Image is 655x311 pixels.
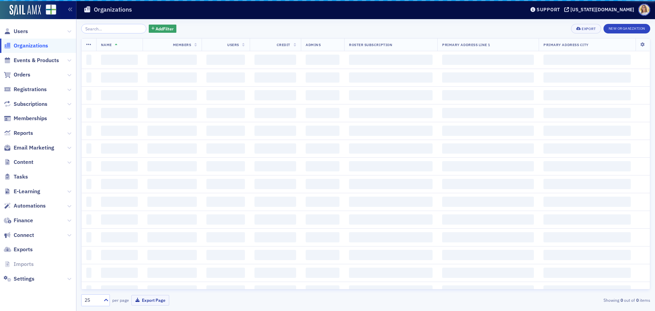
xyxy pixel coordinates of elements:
[101,232,138,242] span: ‌
[349,285,433,296] span: ‌
[543,42,589,47] span: Primary Address City
[14,144,54,152] span: Email Marketing
[147,268,197,278] span: ‌
[101,179,138,189] span: ‌
[4,71,30,79] a: Orders
[206,232,245,242] span: ‌
[4,246,33,253] a: Exports
[147,285,197,296] span: ‌
[147,232,197,242] span: ‌
[543,214,631,225] span: ‌
[543,161,631,171] span: ‌
[543,143,631,154] span: ‌
[206,55,245,65] span: ‌
[227,42,239,47] span: Users
[147,197,197,207] span: ‌
[206,285,245,296] span: ‌
[86,268,91,278] span: ‌
[14,42,48,50] span: Organizations
[349,214,433,225] span: ‌
[14,86,47,93] span: Registrations
[206,108,245,118] span: ‌
[4,260,34,268] a: Imports
[570,6,634,13] div: [US_STATE][DOMAIN_NAME]
[442,197,534,207] span: ‌
[543,197,631,207] span: ‌
[306,250,339,260] span: ‌
[277,42,290,47] span: Credit
[14,188,40,195] span: E-Learning
[349,179,433,189] span: ‌
[101,72,138,83] span: ‌
[14,28,28,35] span: Users
[442,72,534,83] span: ‌
[14,57,59,64] span: Events & Products
[638,4,650,16] span: Profile
[349,42,392,47] span: Roster Subscription
[206,90,245,100] span: ‌
[564,7,637,12] button: [US_STATE][DOMAIN_NAME]
[41,4,56,16] a: View Homepage
[149,25,177,33] button: AddFilter
[206,214,245,225] span: ‌
[86,250,91,260] span: ‌
[86,232,91,242] span: ‌
[349,250,433,260] span: ‌
[349,108,433,118] span: ‌
[543,90,631,100] span: ‌
[442,179,534,189] span: ‌
[442,42,490,47] span: Primary Address Line 1
[4,158,33,166] a: Content
[254,285,296,296] span: ‌
[206,268,245,278] span: ‌
[254,143,296,154] span: ‌
[14,275,34,283] span: Settings
[206,72,245,83] span: ‌
[349,126,433,136] span: ‌
[147,90,197,100] span: ‌
[147,250,197,260] span: ‌
[4,275,34,283] a: Settings
[147,55,197,65] span: ‌
[4,217,33,224] a: Finance
[254,250,296,260] span: ‌
[147,72,197,83] span: ‌
[571,24,601,33] button: Export
[86,161,91,171] span: ‌
[14,129,33,137] span: Reports
[349,232,433,242] span: ‌
[4,115,47,122] a: Memberships
[147,161,197,171] span: ‌
[306,108,339,118] span: ‌
[306,143,339,154] span: ‌
[206,143,245,154] span: ‌
[14,217,33,224] span: Finance
[147,179,197,189] span: ‌
[254,90,296,100] span: ‌
[86,72,91,83] span: ‌
[442,126,534,136] span: ‌
[254,197,296,207] span: ‌
[156,26,174,32] span: Add Filter
[10,5,41,16] img: SailAMX
[349,143,433,154] span: ‌
[101,55,138,65] span: ‌
[101,214,138,225] span: ‌
[86,197,91,207] span: ‌
[603,25,650,31] a: New Organization
[306,214,339,225] span: ‌
[442,232,534,242] span: ‌
[14,71,30,79] span: Orders
[206,179,245,189] span: ‌
[131,295,169,306] button: Export Page
[14,202,46,210] span: Automations
[442,268,534,278] span: ‌
[635,297,640,303] strong: 0
[537,6,560,13] div: Support
[306,72,339,83] span: ‌
[14,260,34,268] span: Imports
[306,197,339,207] span: ‌
[147,214,197,225] span: ‌
[254,108,296,118] span: ‌
[254,161,296,171] span: ‌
